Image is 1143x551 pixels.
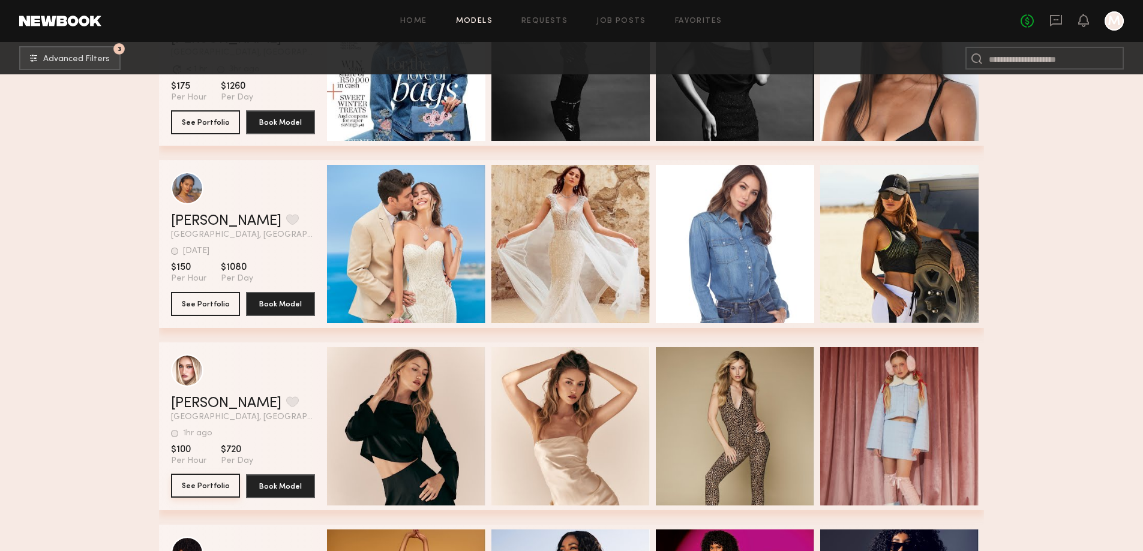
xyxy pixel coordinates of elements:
button: See Portfolio [171,110,240,134]
span: 3 [118,46,121,52]
span: $150 [171,261,206,273]
div: 1hr ago [183,429,212,438]
span: Per Day [221,273,253,284]
span: Per Hour [171,456,206,466]
button: Book Model [246,110,315,134]
span: [GEOGRAPHIC_DATA], [GEOGRAPHIC_DATA] [171,413,315,421]
button: 3Advanced Filters [19,46,121,70]
a: Favorites [675,17,722,25]
a: Home [400,17,427,25]
button: Book Model [246,474,315,498]
a: M [1105,11,1124,31]
span: $1260 [221,80,253,92]
a: Models [456,17,493,25]
span: Per Day [221,456,253,466]
span: Per Hour [171,273,206,284]
span: [GEOGRAPHIC_DATA], [GEOGRAPHIC_DATA] [171,231,315,239]
button: Book Model [246,292,315,316]
a: [PERSON_NAME] [171,396,281,411]
div: [DATE] [183,247,209,255]
a: Job Posts [596,17,646,25]
span: Per Hour [171,92,206,103]
span: $1080 [221,261,253,273]
button: See Portfolio [171,292,240,316]
button: See Portfolio [171,474,240,498]
span: $100 [171,444,206,456]
span: Advanced Filters [43,55,110,64]
span: Per Day [221,92,253,103]
a: [PERSON_NAME] [171,214,281,228]
a: Requests [521,17,568,25]
span: $175 [171,80,206,92]
span: $720 [221,444,253,456]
